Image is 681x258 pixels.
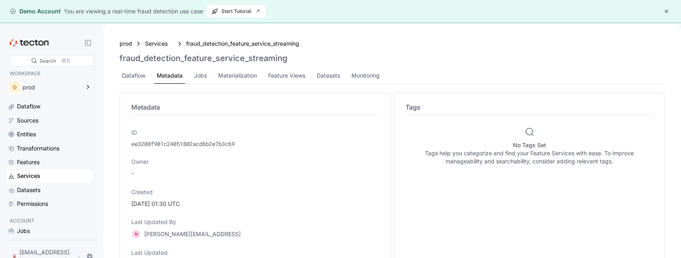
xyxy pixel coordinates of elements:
[6,198,93,210] a: Permissions
[409,149,650,165] p: Tags help you categorize and find your Feature Services with ease. To improve manageability and s...
[6,170,93,182] a: Services
[17,116,38,125] div: Sources
[186,39,299,48] a: fraud_detection_feature_service_streaming
[10,217,90,225] p: ACCOUNT
[17,102,40,111] div: Dataflow
[406,102,653,112] h4: Tags
[6,225,93,237] a: Jobs
[17,186,40,195] div: Datasets
[351,71,380,80] div: Monitoring
[194,71,207,80] div: Jobs
[17,158,40,167] div: Features
[6,100,93,112] a: Dataflow
[6,184,93,196] a: Datasets
[120,39,132,48] a: prod
[122,71,145,80] div: Dataflow
[6,114,93,127] a: Sources
[6,156,93,168] a: Features
[61,56,70,65] div: ⌘K
[10,70,90,78] p: WORKSPACE
[206,5,266,18] button: Start Tutorial
[120,53,287,63] h3: fraud_detection_feature_service_streaming
[218,71,257,80] div: Materialization
[145,39,173,48] a: Services
[6,142,93,154] a: Transformations
[23,85,80,90] div: prod
[17,144,59,153] div: Transformations
[64,7,203,16] div: You are viewing a real-time fraud detection use case
[40,57,56,65] div: Search
[317,71,340,80] div: Datasets
[17,130,36,139] div: Entities
[131,102,379,112] h4: Metadata
[212,5,261,17] span: Start Tutorial
[10,55,94,66] div: Search⌘K
[17,226,30,235] div: Jobs
[17,199,48,208] div: Permissions
[10,7,61,15] div: Demo Account
[157,71,183,80] div: Metadata
[17,171,40,180] div: Services
[6,128,93,140] a: Entities
[268,71,305,80] div: Feature Views
[409,141,650,149] h5: No Tags Set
